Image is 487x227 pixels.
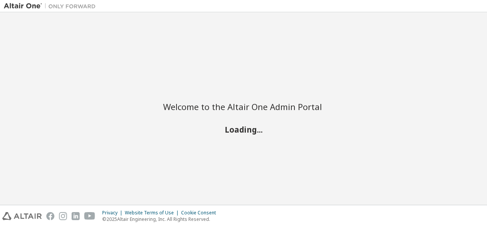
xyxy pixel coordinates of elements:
img: instagram.svg [59,212,67,220]
div: Website Terms of Use [125,210,181,216]
div: Privacy [102,210,125,216]
img: Altair One [4,2,100,10]
h2: Loading... [163,125,324,135]
h2: Welcome to the Altair One Admin Portal [163,101,324,112]
div: Cookie Consent [181,210,221,216]
img: youtube.svg [84,212,95,220]
img: altair_logo.svg [2,212,42,220]
img: facebook.svg [46,212,54,220]
img: linkedin.svg [72,212,80,220]
p: © 2025 Altair Engineering, Inc. All Rights Reserved. [102,216,221,222]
